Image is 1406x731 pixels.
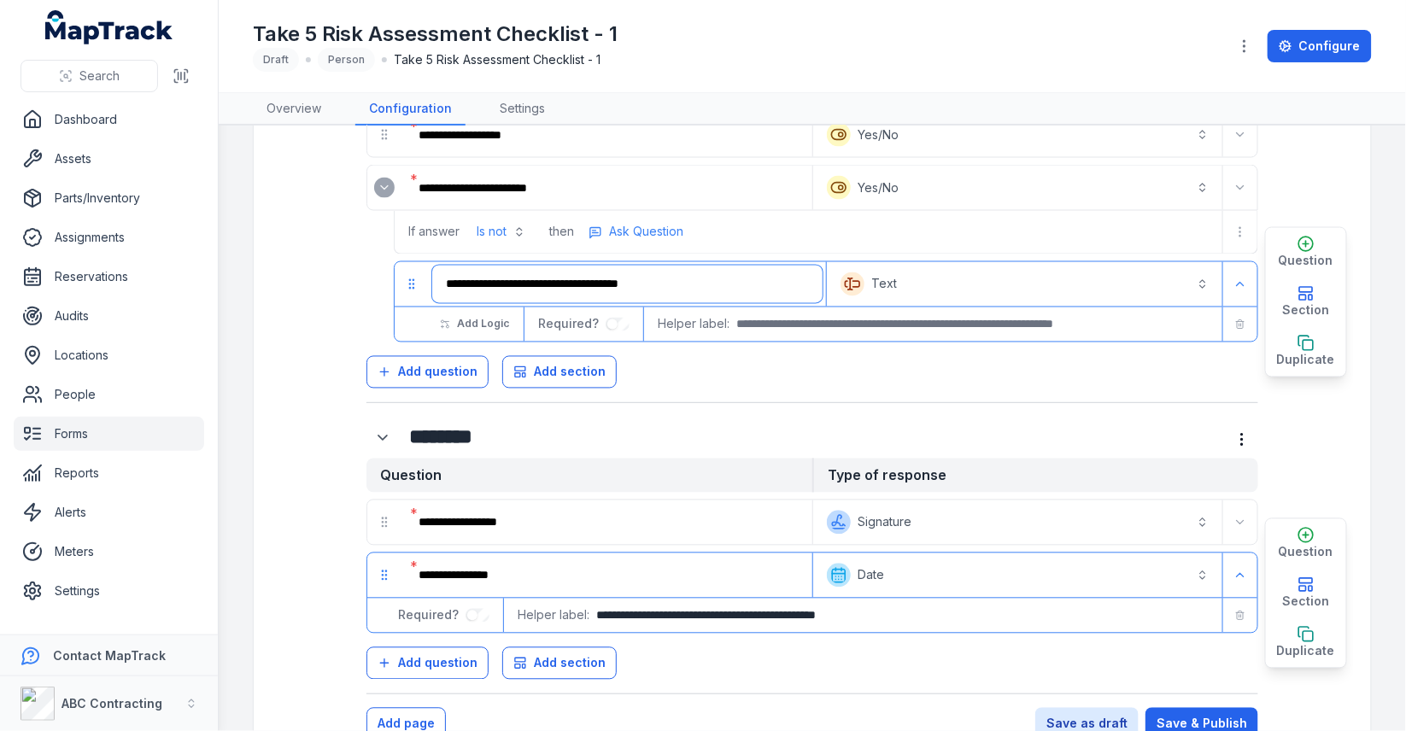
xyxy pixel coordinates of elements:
[14,456,204,490] a: Reports
[366,422,402,454] div: :r6j:-form-item-label
[581,219,691,245] button: more-detail
[367,171,401,205] div: :r7p:-form-item-label
[1268,30,1372,62] a: Configure
[14,417,204,451] a: Forms
[367,506,401,540] div: drag
[398,608,466,623] span: Required?
[609,224,683,241] span: Ask Question
[1266,327,1346,377] button: Duplicate
[366,356,489,389] button: Add question
[14,102,204,137] a: Dashboard
[1227,174,1254,202] button: Expand
[817,557,1219,594] button: Date
[812,459,1258,493] strong: Type of response
[408,224,460,241] span: If answer
[1266,519,1346,569] button: Question
[62,696,162,711] strong: ABC Contracting
[14,299,204,333] a: Audits
[1227,509,1254,536] button: Expand
[398,655,477,672] span: Add question
[1227,271,1254,298] button: Expand
[1266,618,1346,668] button: Duplicate
[405,169,809,207] div: :r6d:-form-item-label
[1283,594,1330,611] span: Section
[21,60,158,92] button: Search
[606,318,630,331] input: :r86:-form-item-label
[395,267,429,301] div: drag
[367,118,401,152] div: drag
[374,178,395,198] button: Expand
[658,316,729,333] span: Helper label:
[817,504,1219,541] button: Signature
[378,569,391,582] svg: drag
[366,459,812,493] strong: Question
[1227,121,1254,149] button: Expand
[14,142,204,176] a: Assets
[367,558,401,593] div: drag
[1266,228,1346,278] button: Question
[502,356,617,389] button: Add section
[405,504,809,541] div: :r6r:-form-item-label
[253,20,618,48] h1: Take 5 Risk Assessment Checklist - 1
[1227,219,1254,246] button: more-detail
[14,260,204,294] a: Reservations
[394,51,600,68] span: Take 5 Risk Assessment Checklist - 1
[432,266,823,303] div: :r81:-form-item-label
[366,422,399,454] button: Expand
[14,220,204,254] a: Assignments
[1266,278,1346,327] button: Section
[253,93,335,126] a: Overview
[534,364,606,381] span: Add section
[549,224,574,241] span: then
[14,495,204,529] a: Alerts
[318,48,375,72] div: Person
[398,364,477,381] span: Add question
[457,318,509,331] span: Add Logic
[817,169,1219,207] button: Yes/No
[817,116,1219,154] button: Yes/No
[79,67,120,85] span: Search
[405,116,809,154] div: :r67:-form-item-label
[1279,544,1333,561] span: Question
[1277,352,1335,369] span: Duplicate
[14,535,204,569] a: Meters
[378,516,391,529] svg: drag
[502,647,617,680] button: Add section
[1226,424,1258,456] button: more-detail
[466,609,489,623] input: :r7l:-form-item-label
[1266,569,1346,618] button: Section
[538,317,606,331] span: Required?
[405,278,419,291] svg: drag
[518,607,589,624] span: Helper label:
[253,48,299,72] div: Draft
[14,377,204,412] a: People
[466,217,536,248] button: Is not
[486,93,559,126] a: Settings
[45,10,173,44] a: MapTrack
[14,338,204,372] a: Locations
[355,93,466,126] a: Configuration
[14,574,204,608] a: Settings
[366,647,489,680] button: Add question
[830,266,1219,303] button: Text
[405,557,809,594] div: :r71:-form-item-label
[53,648,166,663] strong: Contact MapTrack
[1283,302,1330,319] span: Section
[429,310,520,339] button: Add Logic
[14,181,204,215] a: Parts/Inventory
[378,128,391,142] svg: drag
[1227,562,1254,589] button: Expand
[1277,643,1335,660] span: Duplicate
[1279,253,1333,270] span: Question
[534,655,606,672] span: Add section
